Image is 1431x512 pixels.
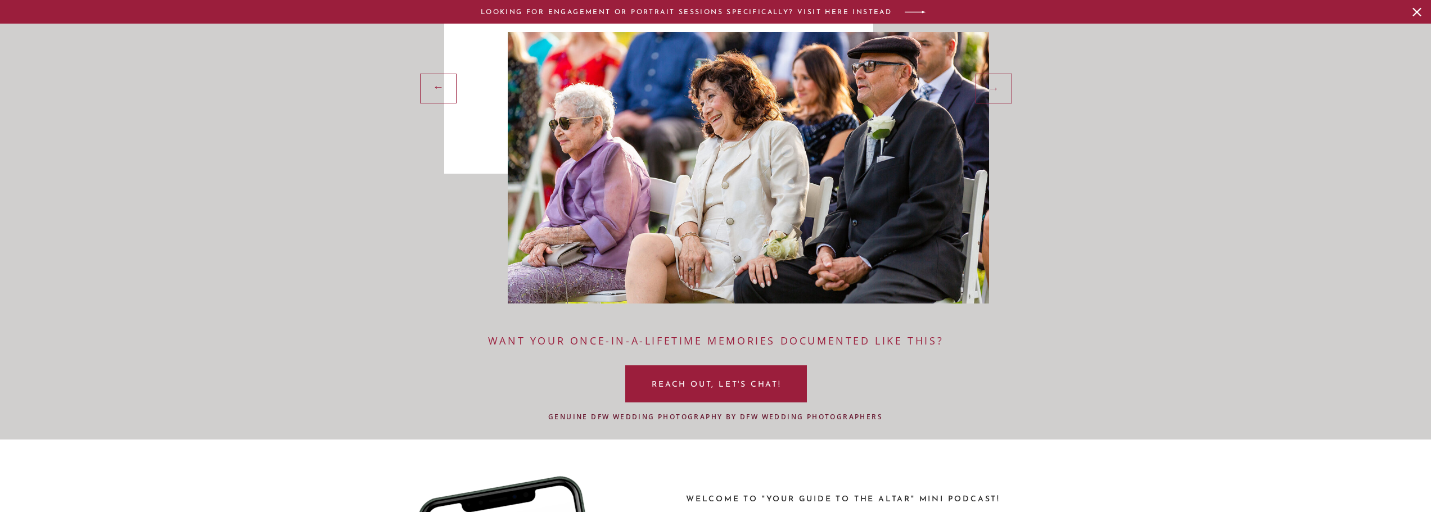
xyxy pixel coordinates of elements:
[683,493,1004,502] a: WELCOME TO "YOUR GUIDE TO THE ALTAR" MINI PODCAST!
[536,411,896,421] a: GENUINE dfw WEDDING PHOTOGRAPHY by dfw wedding photographers
[647,379,787,389] a: REACH OUT, LET'S CHAT!
[479,7,894,16] a: LOOKING FOR ENGAGEMENT or PORTRAIT SESSIONS SPECIFICALLY? VISIT HERE INSTEAD
[981,79,1009,96] a: →
[625,1,771,16] i: the love of her life
[423,80,452,97] a: →
[487,333,945,348] a: Want your once-in-a-lifetime memories documented LIKE THIS?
